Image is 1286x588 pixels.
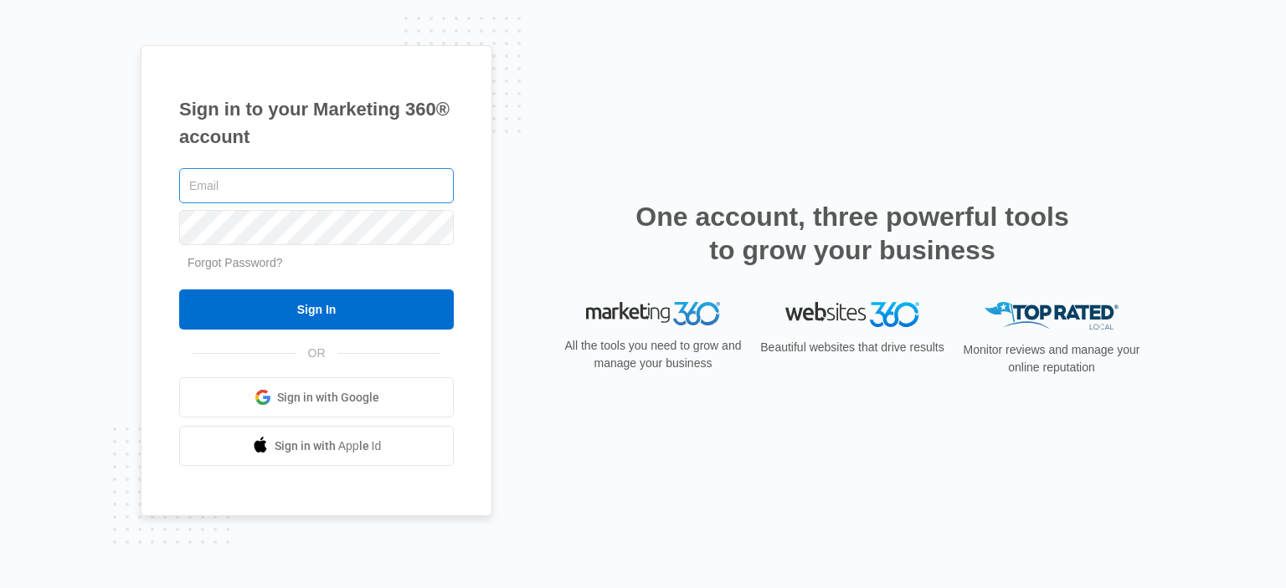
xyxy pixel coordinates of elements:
img: Marketing 360 [586,302,720,325]
p: Monitor reviews and manage your online reputation [958,341,1145,376]
span: Sign in with Google [277,389,379,406]
a: Sign in with Apple Id [179,426,454,466]
h2: One account, three powerful tools to grow your business [630,200,1074,267]
p: Beautiful websites that drive results [759,339,946,356]
input: Sign In [179,289,454,330]
img: Websites 360 [785,302,919,326]
img: Top Rated Local [985,302,1119,330]
h1: Sign in to your Marketing 360® account [179,95,454,151]
span: OR [296,345,337,362]
input: Email [179,168,454,203]
p: All the tools you need to grow and manage your business [559,337,747,372]
a: Sign in with Google [179,377,454,417]
a: Forgot Password? [188,256,283,269]
span: Sign in with Apple Id [275,437,382,455]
